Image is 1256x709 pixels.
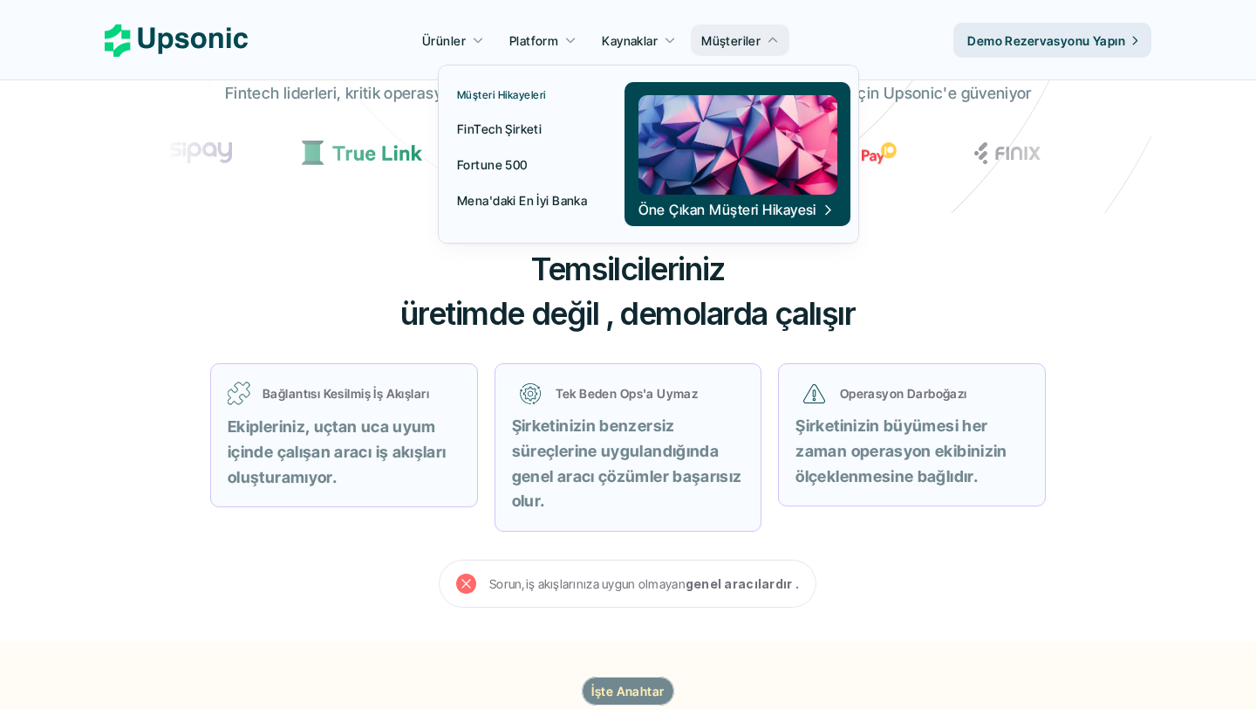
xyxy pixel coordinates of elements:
[400,294,855,333] font: üretimde değil , demolarda çalışır
[701,33,761,48] font: Müşteriler
[457,121,542,136] font: FinTech Şirketi
[447,113,594,144] a: FinTech Şirketi
[526,576,686,591] font: iş akışlarınıza uygun olmayan
[625,82,850,226] a: Öne Çıkan Müşteri Hikayesi
[457,88,546,101] font: Müşteri Hikayeleri
[489,576,526,591] font: Sorun,
[447,184,594,216] a: Mena'daki En İyi Banka
[638,201,816,218] font: Öne Çıkan Müşteri Hikayesi
[457,157,528,172] font: Fortune 500
[795,416,1011,485] font: Şirketinizin büyümesi her zaman operasyon ekibinizin ölçeklenmesine bağlıdır.
[953,23,1151,58] a: Demo Rezervasyonu Yapın
[225,84,1032,102] font: Fintech liderleri, kritik operasyonları güvenilir yapay zeka aracılarıyla otomatikleştirmek için ...
[686,576,799,591] font: genel aracılardır .
[602,33,658,48] font: Kaynaklar
[512,416,746,510] font: Şirketinizin benzersiz süreçlerine uygulandığında genel aracı çözümler başarısız olur.
[263,386,429,401] font: Bağlantısı Kesilmiş İş Akışları
[412,24,495,56] a: Ürünler
[556,386,699,401] font: Tek Beden Ops'a Uymaz
[228,417,450,486] font: Ekipleriniz, uçtan uca uyum içinde çalışan aracı iş akışları oluşturamıyor.
[422,33,466,48] font: Ürünler
[531,250,724,288] font: Temsilcileriniz
[457,193,587,208] font: Mena'daki En İyi Banka
[447,148,594,180] a: Fortune 500
[509,33,558,48] font: Platform
[591,684,664,699] font: İşte Anahtar
[967,33,1125,48] font: Demo Rezervasyonu Yapın
[638,200,835,219] span: Öne Çıkan Müşteri Hikayesi
[840,386,967,401] font: Operasyon Darboğazı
